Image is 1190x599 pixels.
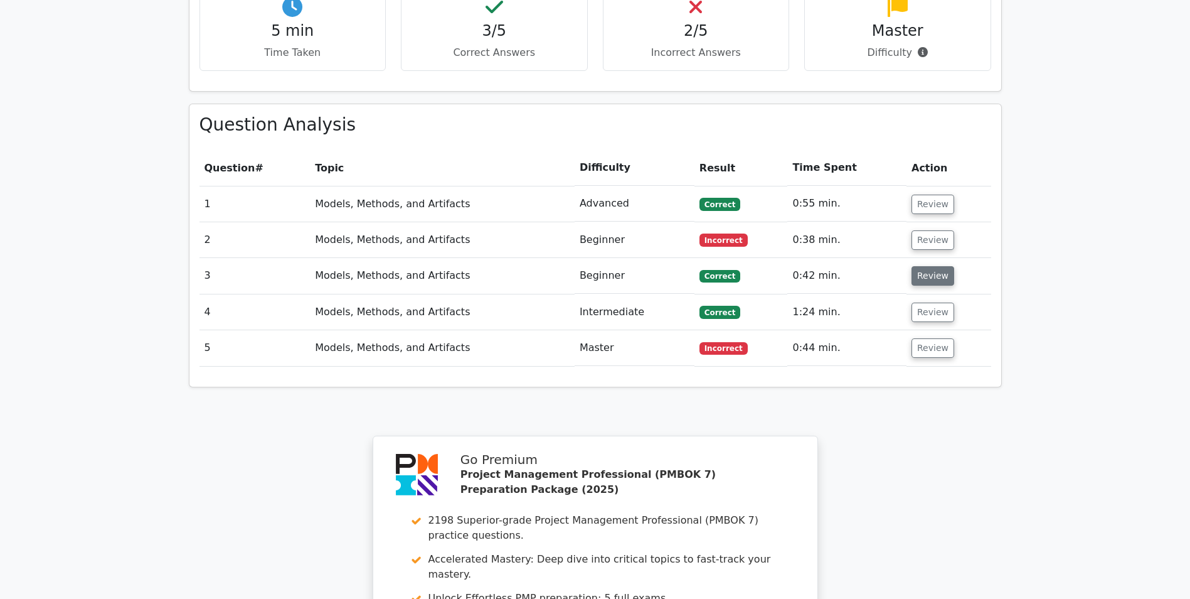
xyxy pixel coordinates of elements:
[310,150,575,186] th: Topic
[575,186,694,222] td: Advanced
[911,230,954,250] button: Review
[787,186,906,222] td: 0:55 min.
[310,186,575,222] td: Models, Methods, and Artifacts
[199,150,311,186] th: #
[310,330,575,366] td: Models, Methods, and Artifacts
[575,330,694,366] td: Master
[911,303,954,322] button: Review
[787,294,906,330] td: 1:24 min.
[199,330,311,366] td: 5
[815,22,980,40] h4: Master
[310,258,575,294] td: Models, Methods, and Artifacts
[412,22,577,40] h4: 3/5
[575,150,694,186] th: Difficulty
[199,114,991,136] h3: Question Analysis
[210,22,376,40] h4: 5 min
[412,45,577,60] p: Correct Answers
[906,150,991,186] th: Action
[210,45,376,60] p: Time Taken
[575,258,694,294] td: Beginner
[310,294,575,330] td: Models, Methods, and Artifacts
[575,222,694,258] td: Beginner
[699,342,748,355] span: Incorrect
[911,195,954,214] button: Review
[199,294,311,330] td: 4
[575,294,694,330] td: Intermediate
[694,150,788,186] th: Result
[787,222,906,258] td: 0:38 min.
[787,150,906,186] th: Time Spent
[699,234,748,246] span: Incorrect
[310,222,575,258] td: Models, Methods, and Artifacts
[614,22,779,40] h4: 2/5
[199,258,311,294] td: 3
[787,330,906,366] td: 0:44 min.
[699,306,740,318] span: Correct
[911,266,954,286] button: Review
[199,186,311,222] td: 1
[699,198,740,210] span: Correct
[699,270,740,283] span: Correct
[911,338,954,358] button: Review
[815,45,980,60] p: Difficulty
[199,222,311,258] td: 2
[205,162,255,174] span: Question
[614,45,779,60] p: Incorrect Answers
[787,258,906,294] td: 0:42 min.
